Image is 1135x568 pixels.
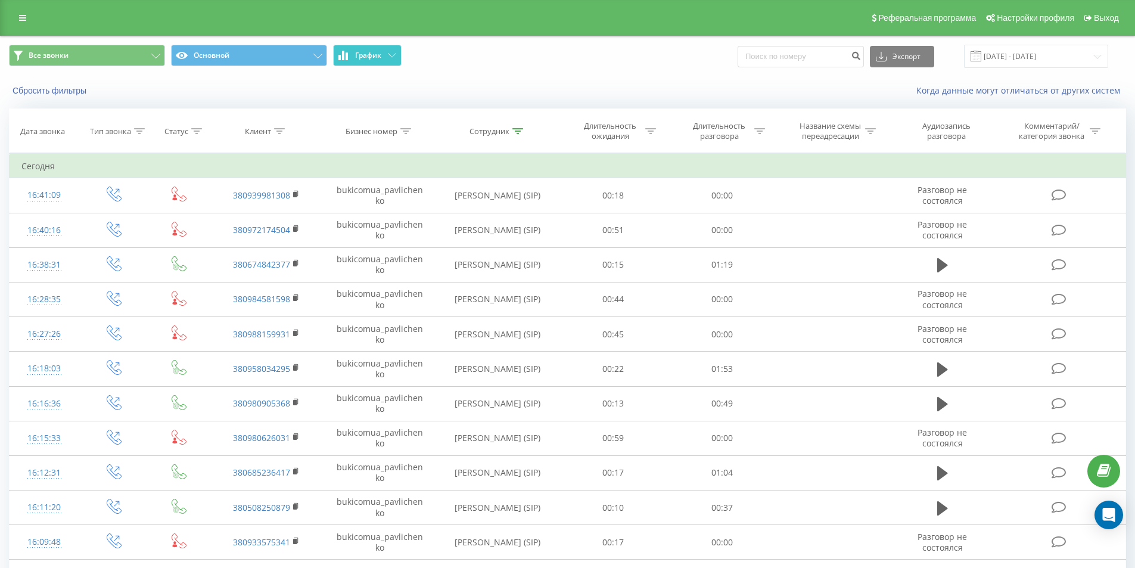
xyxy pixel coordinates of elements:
[437,317,559,352] td: [PERSON_NAME] (SIP)
[878,13,976,23] span: Реферальная программа
[21,219,67,242] div: 16:40:16
[559,282,668,316] td: 00:44
[668,525,777,560] td: 00:00
[559,178,668,213] td: 00:18
[559,352,668,386] td: 00:22
[21,184,67,207] div: 16:41:09
[559,525,668,560] td: 00:17
[916,85,1126,96] a: Когда данные могут отличаться от других систем
[323,455,436,490] td: bukicomua_pavlichenko
[437,386,559,421] td: [PERSON_NAME] (SIP)
[738,46,864,67] input: Поиск по номеру
[668,317,777,352] td: 00:00
[668,352,777,386] td: 01:53
[469,126,509,136] div: Сотрудник
[323,491,436,525] td: bukicomua_pavlichenko
[9,45,165,66] button: Все звонки
[21,530,67,554] div: 16:09:48
[233,224,290,235] a: 380972174504
[21,253,67,277] div: 16:38:31
[233,432,290,443] a: 380980626031
[9,85,92,96] button: Сбросить фильтры
[323,178,436,213] td: bukicomua_pavlichenko
[668,455,777,490] td: 01:04
[437,178,559,213] td: [PERSON_NAME] (SIP)
[559,491,668,525] td: 00:10
[21,461,67,485] div: 16:12:31
[907,121,985,141] div: Аудиозапись разговора
[323,317,436,352] td: bukicomua_pavlichenko
[233,328,290,340] a: 380988159931
[355,51,381,60] span: График
[918,427,967,449] span: Разговор не состоялся
[233,502,290,513] a: 380508250879
[1094,13,1119,23] span: Выход
[918,184,967,206] span: Разговор не состоялся
[918,288,967,310] span: Разговор не состоялся
[798,121,862,141] div: Название схемы переадресации
[668,282,777,316] td: 00:00
[233,398,290,409] a: 380980905368
[559,455,668,490] td: 00:17
[668,213,777,247] td: 00:00
[323,247,436,282] td: bukicomua_pavlichenko
[233,363,290,374] a: 380958034295
[688,121,751,141] div: Длительность разговора
[21,427,67,450] div: 16:15:33
[233,190,290,201] a: 380939981308
[233,259,290,270] a: 380674842377
[668,421,777,455] td: 00:00
[21,322,67,346] div: 16:27:26
[579,121,642,141] div: Длительность ожидания
[437,421,559,455] td: [PERSON_NAME] (SIP)
[437,352,559,386] td: [PERSON_NAME] (SIP)
[559,421,668,455] td: 00:59
[997,13,1074,23] span: Настройки профиля
[29,51,69,60] span: Все звонки
[10,154,1126,178] td: Сегодня
[1094,501,1123,529] div: Open Intercom Messenger
[233,467,290,478] a: 380685236417
[323,525,436,560] td: bukicomua_pavlichenko
[437,282,559,316] td: [PERSON_NAME] (SIP)
[559,317,668,352] td: 00:45
[323,352,436,386] td: bukicomua_pavlichenko
[21,357,67,380] div: 16:18:03
[323,386,436,421] td: bukicomua_pavlichenko
[20,126,65,136] div: Дата звонка
[918,531,967,553] span: Разговор не состоялся
[346,126,397,136] div: Бизнес номер
[333,45,402,66] button: График
[164,126,188,136] div: Статус
[233,293,290,305] a: 380984581598
[90,126,131,136] div: Тип звонка
[437,247,559,282] td: [PERSON_NAME] (SIP)
[668,491,777,525] td: 00:37
[668,386,777,421] td: 00:49
[233,536,290,548] a: 380933575341
[21,496,67,519] div: 16:11:20
[559,213,668,247] td: 00:51
[437,491,559,525] td: [PERSON_NAME] (SIP)
[245,126,271,136] div: Клиент
[323,213,436,247] td: bukicomua_pavlichenko
[437,525,559,560] td: [PERSON_NAME] (SIP)
[21,392,67,415] div: 16:16:36
[559,386,668,421] td: 00:13
[171,45,327,66] button: Основной
[918,323,967,345] span: Разговор не состоялся
[437,213,559,247] td: [PERSON_NAME] (SIP)
[668,178,777,213] td: 00:00
[1017,121,1087,141] div: Комментарий/категория звонка
[437,455,559,490] td: [PERSON_NAME] (SIP)
[668,247,777,282] td: 01:19
[323,282,436,316] td: bukicomua_pavlichenko
[21,288,67,311] div: 16:28:35
[559,247,668,282] td: 00:15
[323,421,436,455] td: bukicomua_pavlichenko
[918,219,967,241] span: Разговор не состоялся
[870,46,934,67] button: Экспорт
